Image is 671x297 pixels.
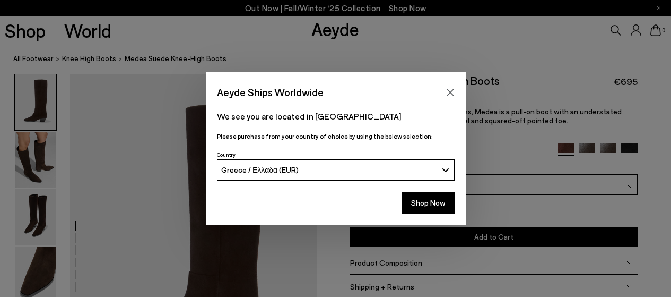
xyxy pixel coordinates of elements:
p: Please purchase from your country of choice by using the below selection: [217,131,455,141]
button: Close [442,84,458,100]
button: Shop Now [402,192,455,214]
span: Greece / Ελλαδα (EUR) [221,165,299,174]
span: Aeyde Ships Worldwide [217,83,324,101]
span: Country [217,151,236,158]
p: We see you are located in [GEOGRAPHIC_DATA] [217,110,455,123]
